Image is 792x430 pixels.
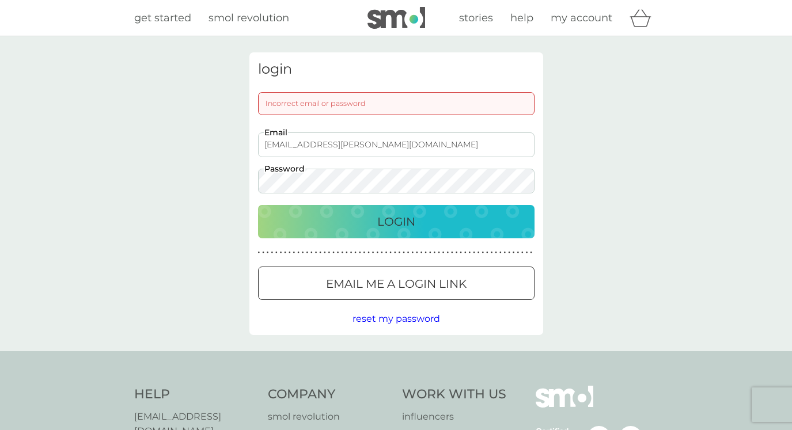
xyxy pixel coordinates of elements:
[482,250,484,256] p: ●
[280,250,282,256] p: ●
[521,250,524,256] p: ●
[376,250,378,256] p: ●
[258,61,535,78] h3: login
[354,250,357,256] p: ●
[319,250,321,256] p: ●
[372,250,374,256] p: ●
[399,250,401,256] p: ●
[258,267,535,300] button: Email me a login link
[134,10,191,26] a: get started
[551,12,612,24] span: my account
[411,250,414,256] p: ●
[420,250,423,256] p: ●
[353,311,440,326] button: reset my password
[258,250,260,256] p: ●
[460,250,462,256] p: ●
[459,10,493,26] a: stories
[402,409,506,424] a: influencers
[346,250,348,256] p: ●
[486,250,488,256] p: ●
[134,386,257,404] h4: Help
[275,250,278,256] p: ●
[389,250,392,256] p: ●
[326,275,467,293] p: Email me a login link
[267,250,269,256] p: ●
[262,250,264,256] p: ●
[407,250,410,256] p: ●
[341,250,343,256] p: ●
[434,250,436,256] p: ●
[491,250,493,256] p: ●
[385,250,388,256] p: ●
[289,250,291,256] p: ●
[310,250,313,256] p: ●
[293,250,295,256] p: ●
[367,7,425,29] img: smol
[499,250,502,256] p: ●
[456,250,458,256] p: ●
[353,313,440,324] span: reset my password
[403,250,405,256] p: ●
[508,250,510,256] p: ●
[464,250,467,256] p: ●
[363,250,366,256] p: ●
[446,250,449,256] p: ●
[425,250,427,256] p: ●
[268,386,391,404] h4: Company
[438,250,440,256] p: ●
[429,250,431,256] p: ●
[381,250,383,256] p: ●
[495,250,497,256] p: ●
[473,250,475,256] p: ●
[359,250,361,256] p: ●
[315,250,317,256] p: ●
[459,12,493,24] span: stories
[350,250,353,256] p: ●
[337,250,339,256] p: ●
[478,250,480,256] p: ●
[324,250,326,256] p: ●
[416,250,418,256] p: ●
[526,250,528,256] p: ●
[510,12,533,24] span: help
[530,250,532,256] p: ●
[630,6,658,29] div: basket
[209,10,289,26] a: smol revolution
[442,250,445,256] p: ●
[367,250,370,256] p: ●
[209,12,289,24] span: smol revolution
[284,250,286,256] p: ●
[134,12,191,24] span: get started
[536,386,593,425] img: smol
[513,250,515,256] p: ●
[451,250,453,256] p: ●
[258,92,535,115] div: Incorrect email or password
[271,250,273,256] p: ●
[306,250,308,256] p: ●
[328,250,331,256] p: ●
[258,205,535,238] button: Login
[302,250,304,256] p: ●
[469,250,471,256] p: ●
[394,250,396,256] p: ●
[510,10,533,26] a: help
[504,250,506,256] p: ●
[268,409,391,424] a: smol revolution
[551,10,612,26] a: my account
[332,250,335,256] p: ●
[297,250,300,256] p: ●
[377,212,415,231] p: Login
[402,386,506,404] h4: Work With Us
[517,250,519,256] p: ●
